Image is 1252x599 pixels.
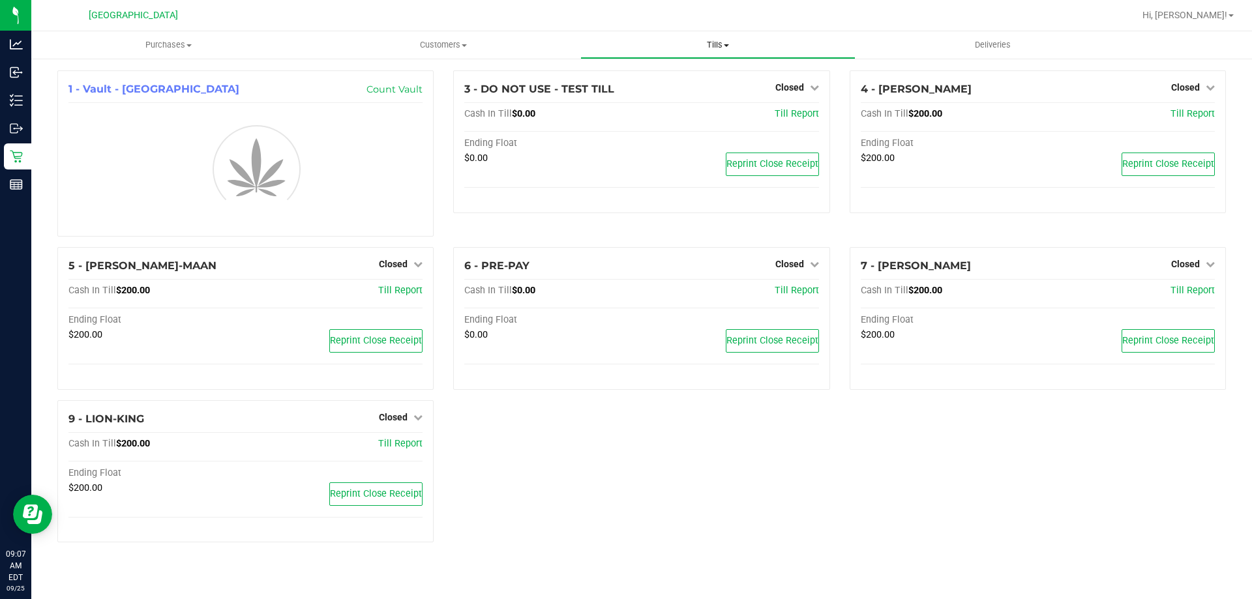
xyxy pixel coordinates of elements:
inline-svg: Inventory [10,94,23,107]
button: Reprint Close Receipt [726,153,819,176]
iframe: Resource center [13,495,52,534]
span: $0.00 [512,285,535,296]
span: Closed [379,259,408,269]
inline-svg: Outbound [10,122,23,135]
span: $200.00 [861,153,895,164]
span: Cash In Till [861,108,908,119]
span: $0.00 [464,329,488,340]
span: 7 - [PERSON_NAME] [861,259,971,272]
span: Cash In Till [464,285,512,296]
span: 9 - LION-KING [68,413,144,425]
span: [GEOGRAPHIC_DATA] [89,10,178,21]
span: Closed [1171,82,1200,93]
span: $0.00 [512,108,535,119]
span: Cash In Till [861,285,908,296]
span: Reprint Close Receipt [1122,335,1214,346]
inline-svg: Reports [10,178,23,191]
span: Tills [581,39,854,51]
span: $200.00 [116,285,150,296]
span: $200.00 [68,329,102,340]
span: Closed [379,412,408,422]
span: Closed [775,259,804,269]
a: Purchases [31,31,306,59]
button: Reprint Close Receipt [329,482,423,506]
span: 6 - PRE-PAY [464,259,529,272]
span: $200.00 [68,482,102,493]
inline-svg: Retail [10,150,23,163]
div: Ending Float [861,138,1038,149]
span: 3 - DO NOT USE - TEST TILL [464,83,614,95]
p: 09:07 AM EDT [6,548,25,583]
a: Customers [306,31,580,59]
a: Till Report [775,285,819,296]
span: Reprint Close Receipt [330,335,422,346]
span: 1 - Vault - [GEOGRAPHIC_DATA] [68,83,239,95]
a: Till Report [1170,108,1215,119]
button: Reprint Close Receipt [1122,329,1215,353]
span: Hi, [PERSON_NAME]! [1142,10,1227,20]
span: $200.00 [116,438,150,449]
span: Reprint Close Receipt [330,488,422,499]
a: Tills [580,31,855,59]
span: $200.00 [908,285,942,296]
span: 5 - [PERSON_NAME]-MAAN [68,259,216,272]
span: $0.00 [464,153,488,164]
div: Ending Float [861,314,1038,326]
button: Reprint Close Receipt [726,329,819,353]
div: Ending Float [68,467,246,479]
span: Closed [1171,259,1200,269]
span: Reprint Close Receipt [726,158,818,169]
a: Deliveries [856,31,1130,59]
p: 09/25 [6,583,25,593]
inline-svg: Inbound [10,66,23,79]
span: Purchases [31,39,306,51]
a: Count Vault [366,83,423,95]
button: Reprint Close Receipt [329,329,423,353]
span: Cash In Till [68,438,116,449]
span: Reprint Close Receipt [1122,158,1214,169]
div: Ending Float [464,138,642,149]
span: Deliveries [957,39,1028,51]
span: 4 - [PERSON_NAME] [861,83,972,95]
inline-svg: Analytics [10,38,23,51]
button: Reprint Close Receipt [1122,153,1215,176]
span: $200.00 [861,329,895,340]
span: Cash In Till [464,108,512,119]
a: Till Report [378,285,423,296]
span: $200.00 [908,108,942,119]
a: Till Report [378,438,423,449]
a: Till Report [775,108,819,119]
span: Closed [775,82,804,93]
a: Till Report [1170,285,1215,296]
span: Cash In Till [68,285,116,296]
div: Ending Float [464,314,642,326]
span: Reprint Close Receipt [726,335,818,346]
div: Ending Float [68,314,246,326]
span: Customers [306,39,580,51]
